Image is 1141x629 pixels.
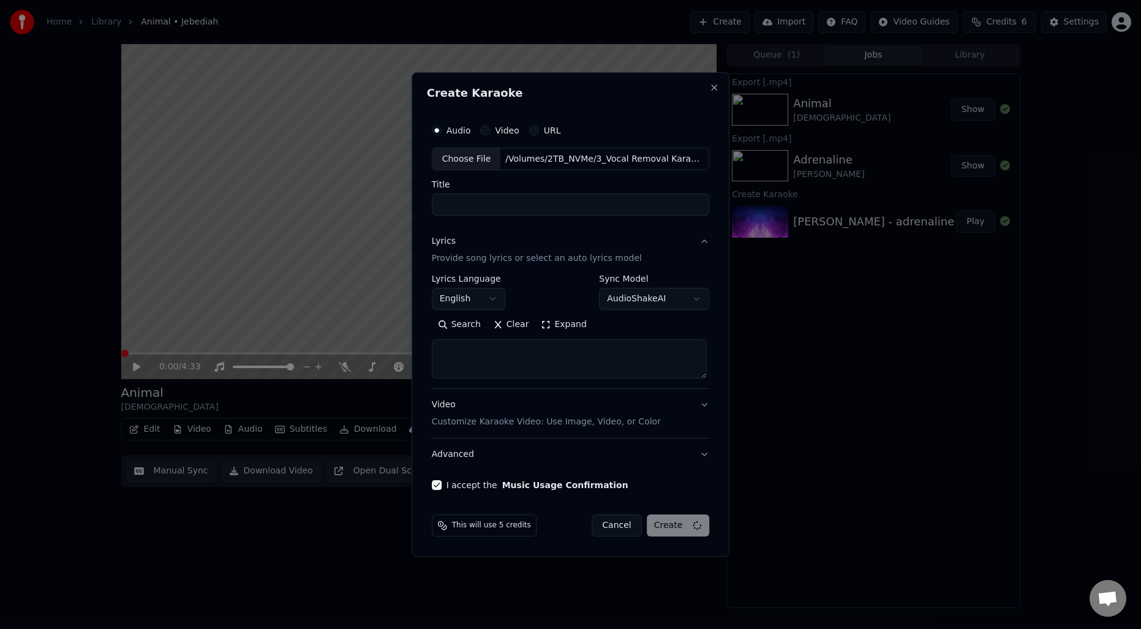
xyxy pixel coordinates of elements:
[500,153,709,165] div: /Volumes/2TB_NVMe/3_Vocal Removal Karaoke Projects/1_WorkingFiles/1_SourceFiles/Jebediah - Harpoo...
[502,481,628,489] button: I accept the
[432,275,505,284] label: Lyrics Language
[446,126,471,135] label: Audio
[487,315,535,335] button: Clear
[535,315,592,335] button: Expand
[495,126,519,135] label: Video
[427,88,715,99] h2: Create Karaoke
[599,275,709,284] label: Sync Model
[432,399,661,429] div: Video
[432,416,661,428] p: Customize Karaoke Video: Use Image, Video, or Color
[432,181,710,189] label: Title
[432,439,710,470] button: Advanced
[432,275,710,389] div: LyricsProvide song lyrics or select an auto lyrics model
[432,390,710,439] button: VideoCustomize Karaoke Video: Use Image, Video, or Color
[432,226,710,275] button: LyricsProvide song lyrics or select an auto lyrics model
[446,481,628,489] label: I accept the
[432,236,456,248] div: Lyrics
[432,148,501,170] div: Choose File
[592,514,641,537] button: Cancel
[432,253,642,265] p: Provide song lyrics or select an auto lyrics model
[432,315,487,335] button: Search
[452,521,531,530] span: This will use 5 credits
[544,126,561,135] label: URL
